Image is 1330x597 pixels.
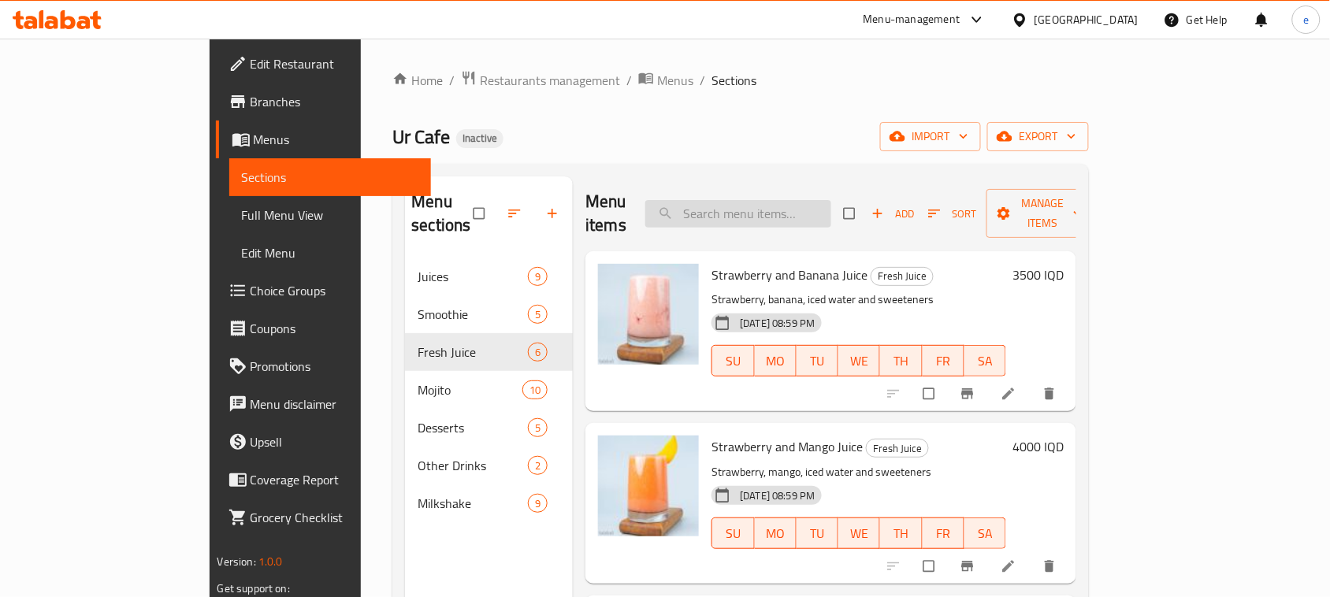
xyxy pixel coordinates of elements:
[880,517,922,549] button: TH
[711,263,867,287] span: Strawberry and Banana Juice
[216,423,432,461] a: Upsell
[522,380,548,399] div: items
[657,71,693,90] span: Menus
[392,70,1089,91] nav: breadcrumb
[216,45,432,83] a: Edit Restaurant
[242,206,419,224] span: Full Menu View
[585,190,626,237] h2: Menu items
[529,496,547,511] span: 9
[251,470,419,489] span: Coverage Report
[251,54,419,73] span: Edit Restaurant
[216,499,432,536] a: Grocery Checklist
[986,189,1098,238] button: Manage items
[251,281,419,300] span: Choice Groups
[871,267,934,286] div: Fresh Juice
[1012,264,1064,286] h6: 3500 IQD
[418,343,528,362] span: Fresh Juice
[964,345,1006,376] button: SA
[880,345,922,376] button: TH
[1032,549,1070,584] button: delete
[950,549,988,584] button: Branch-specific-item
[923,345,964,376] button: FR
[761,522,790,545] span: MO
[864,10,960,29] div: Menu-management
[418,494,528,513] div: Milkshake
[528,267,548,286] div: items
[251,92,419,111] span: Branches
[867,202,918,226] button: Add
[929,522,958,545] span: FR
[456,132,503,145] span: Inactive
[254,130,419,149] span: Menus
[418,267,528,286] span: Juices
[918,202,986,226] span: Sort items
[838,345,880,376] button: WE
[1303,11,1309,28] span: e
[711,71,756,90] span: Sections
[871,205,914,223] span: Add
[924,202,980,226] button: Sort
[251,432,419,451] span: Upsell
[251,357,419,376] span: Promotions
[797,517,838,549] button: TU
[528,418,548,437] div: items
[405,333,573,371] div: Fresh Juice6
[418,456,528,475] div: Other Drinks
[950,376,988,411] button: Branch-specific-item
[598,264,699,365] img: Strawberry and Banana Juice
[838,517,880,549] button: WE
[529,269,547,284] span: 9
[711,517,754,549] button: SU
[216,121,432,158] a: Menus
[971,350,1000,373] span: SA
[528,343,548,362] div: items
[886,350,916,373] span: TH
[971,522,1000,545] span: SA
[405,484,573,522] div: Milkshake9
[418,380,522,399] span: Mojito
[1032,376,1070,411] button: delete
[229,196,432,234] a: Full Menu View
[761,350,790,373] span: MO
[405,258,573,295] div: Juices9
[803,350,832,373] span: TU
[1001,386,1020,402] a: Edit menu item
[734,488,821,503] span: [DATE] 08:59 PM
[755,345,797,376] button: MO
[1035,11,1139,28] div: [GEOGRAPHIC_DATA]
[405,251,573,528] nav: Menu sections
[418,305,528,324] span: Smoothie
[797,345,838,376] button: TU
[711,345,754,376] button: SU
[251,395,419,413] span: Menu disclaimer
[928,205,976,223] span: Sort
[1012,436,1064,458] h6: 4000 IQD
[411,190,474,237] h2: Menu sections
[1000,127,1076,146] span: export
[405,447,573,484] div: Other Drinks2
[645,200,831,228] input: search
[405,371,573,409] div: Mojito10
[880,122,981,151] button: import
[529,458,547,473] span: 2
[480,71,620,90] span: Restaurants management
[449,71,455,90] li: /
[217,551,256,572] span: Version:
[711,290,1006,310] p: Strawberry, banana, iced water and sweeteners
[886,522,916,545] span: TH
[229,234,432,272] a: Edit Menu
[700,71,705,90] li: /
[598,436,699,536] img: Strawberry and Mango Juice
[626,71,632,90] li: /
[734,316,821,331] span: [DATE] 08:59 PM
[528,494,548,513] div: items
[529,307,547,322] span: 5
[523,383,547,398] span: 10
[803,522,832,545] span: TU
[497,196,535,231] span: Sort sections
[258,551,283,572] span: 1.0.0
[529,345,547,360] span: 6
[866,439,929,458] div: Fresh Juice
[871,267,933,285] span: Fresh Juice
